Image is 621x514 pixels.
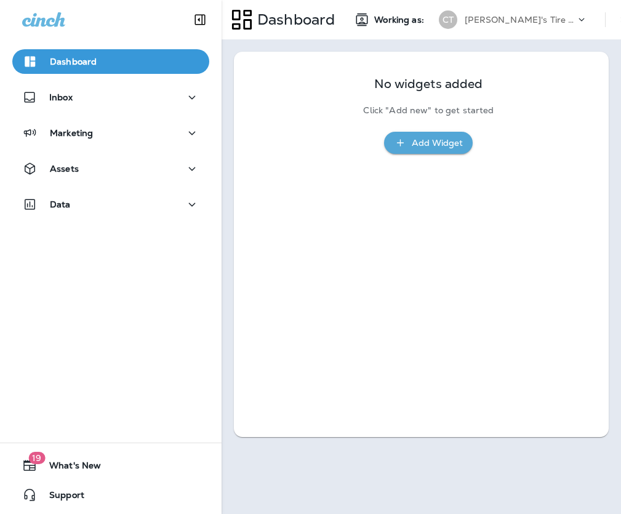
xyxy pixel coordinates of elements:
[50,128,93,138] p: Marketing
[12,156,209,181] button: Assets
[50,57,97,66] p: Dashboard
[465,15,575,25] p: [PERSON_NAME]'s Tire & Auto
[50,199,71,209] p: Data
[363,105,494,116] p: Click "Add new" to get started
[12,121,209,145] button: Marketing
[374,15,427,25] span: Working as:
[37,460,101,475] span: What's New
[50,164,79,174] p: Assets
[28,452,45,464] span: 19
[37,490,84,505] span: Support
[384,132,473,155] button: Add Widget
[252,10,335,29] p: Dashboard
[12,483,209,507] button: Support
[439,10,457,29] div: CT
[12,192,209,217] button: Data
[12,453,209,478] button: 19What's New
[49,92,73,102] p: Inbox
[12,85,209,110] button: Inbox
[183,7,217,32] button: Collapse Sidebar
[12,49,209,74] button: Dashboard
[374,79,483,89] p: No widgets added
[412,135,463,151] div: Add Widget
